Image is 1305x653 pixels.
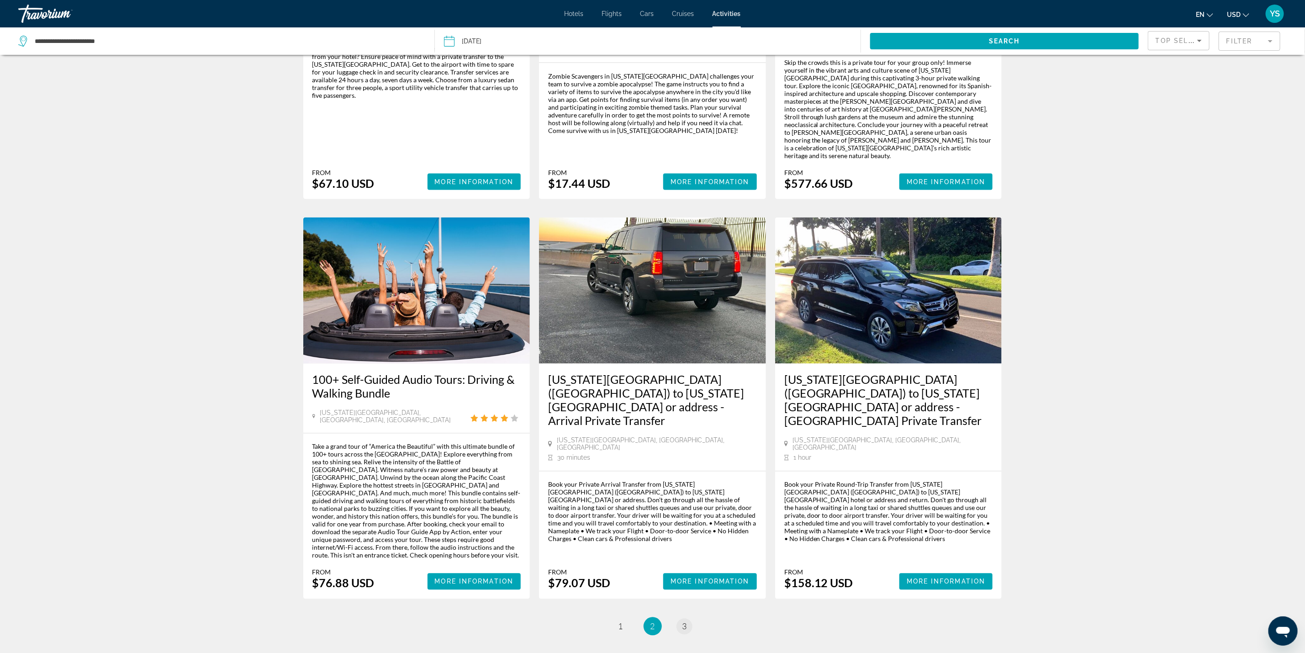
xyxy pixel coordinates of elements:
div: $577.66 USD [784,176,853,190]
div: From [784,169,853,176]
button: More Information [899,174,993,190]
a: Hotels [565,10,584,17]
div: Zombie Scavengers in [US_STATE][GEOGRAPHIC_DATA] challenges your team to survive a zombie apocaly... [548,72,757,134]
span: 30 minutes [557,454,590,462]
span: More Information [671,578,750,585]
a: Activities [713,10,741,17]
a: 100+ Self-Guided Audio Tours: Driving & Walking Bundle [312,373,521,400]
span: 3 [682,621,687,632]
button: Change language [1196,8,1213,21]
div: $76.88 USD [312,576,375,590]
nav: Pagination [303,617,1002,636]
div: From [784,568,853,576]
button: User Menu [1263,4,1287,23]
span: More Information [907,578,986,585]
div: Book your Private Round-Trip Transfer from [US_STATE][GEOGRAPHIC_DATA] ([GEOGRAPHIC_DATA]) to [US... [784,481,993,543]
a: Cruises [672,10,694,17]
a: Travorium [18,2,110,26]
img: 3d.jpg [539,218,766,364]
span: Top Sellers [1156,37,1208,44]
button: Filter [1219,31,1280,51]
button: More Information [899,573,993,590]
div: $79.07 USD [548,576,610,590]
span: Search [989,37,1020,45]
span: More Information [907,178,986,186]
div: Why stress waiting for unreliable taxis or shuttle services to pick you up from your hotel? Ensur... [312,45,521,99]
button: More Information [428,573,521,590]
span: USD [1227,11,1241,18]
iframe: Button to launch messaging window [1268,616,1298,646]
button: More Information [663,174,757,190]
div: From [312,169,375,176]
img: f4.jpg [303,218,530,364]
div: Take a grand tour of “America the Beautiful” with this ultimate bundle of 100+ tours across the [... [312,443,521,559]
a: Flights [602,10,622,17]
span: [US_STATE][GEOGRAPHIC_DATA], [GEOGRAPHIC_DATA], [GEOGRAPHIC_DATA] [793,437,993,451]
div: Book your Private Arrival Transfer from [US_STATE][GEOGRAPHIC_DATA] ([GEOGRAPHIC_DATA]) to [US_ST... [548,481,757,543]
img: 7a.jpg [775,218,1002,364]
div: From [312,568,375,576]
button: Search [870,33,1139,49]
span: More Information [435,178,514,186]
div: Skip the crowds this is a private tour for your group only! Immerse yourself in the vibrant arts ... [784,58,993,159]
span: [US_STATE][GEOGRAPHIC_DATA], [GEOGRAPHIC_DATA], [GEOGRAPHIC_DATA] [320,409,470,424]
div: $17.44 USD [548,176,610,190]
span: YS [1270,9,1280,18]
a: [US_STATE][GEOGRAPHIC_DATA]([GEOGRAPHIC_DATA]) to [US_STATE][GEOGRAPHIC_DATA] or address - [GEOGR... [784,373,993,428]
span: en [1196,11,1205,18]
button: More Information [428,174,521,190]
div: $67.10 USD [312,176,375,190]
mat-select: Sort by [1156,35,1202,46]
button: Date: Sep 13, 2025 [444,27,860,55]
span: 1 hour [793,454,811,462]
a: [US_STATE][GEOGRAPHIC_DATA] ([GEOGRAPHIC_DATA]) to [US_STATE][GEOGRAPHIC_DATA] or address - Arriv... [548,373,757,428]
div: From [548,169,610,176]
a: Cars [640,10,654,17]
span: 1 [618,621,623,632]
button: More Information [663,573,757,590]
span: 2 [650,621,655,632]
button: Change currency [1227,8,1249,21]
span: [US_STATE][GEOGRAPHIC_DATA], [GEOGRAPHIC_DATA], [GEOGRAPHIC_DATA] [557,437,757,451]
div: From [548,568,610,576]
span: More Information [435,578,514,585]
div: $158.12 USD [784,576,853,590]
span: More Information [671,178,750,186]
